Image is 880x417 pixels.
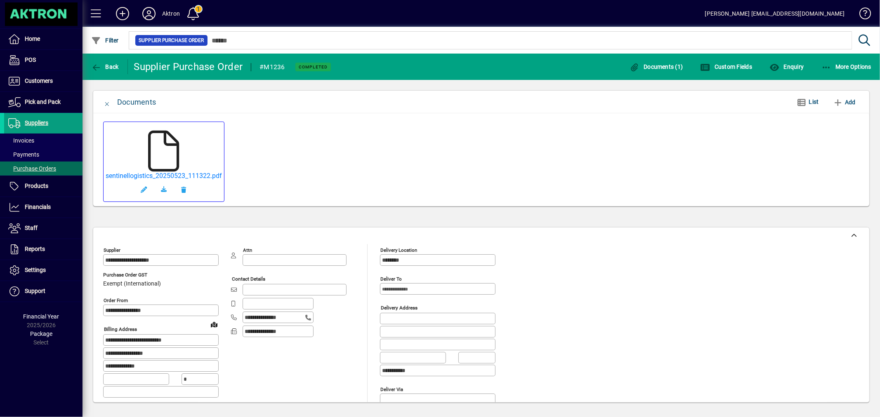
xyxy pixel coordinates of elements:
[117,96,156,109] div: Documents
[83,59,128,74] app-page-header-button: Back
[97,92,117,112] button: Close
[628,59,685,74] button: Documents (1)
[4,197,83,218] a: Financials
[833,96,856,109] span: Add
[4,92,83,112] a: Pick and Pack
[4,29,83,49] a: Home
[25,56,36,63] span: POS
[104,247,120,253] mat-label: Supplier
[4,176,83,197] a: Products
[4,50,83,70] a: POS
[25,98,61,105] span: Pick and Pack
[767,59,806,74] button: Enquiry
[809,98,819,105] span: List
[139,36,204,45] span: Supplier Purchase Order
[25,35,40,42] span: Home
[24,313,59,320] span: Financial Year
[109,6,136,21] button: Add
[4,218,83,239] a: Staff
[243,247,252,253] mat-label: Attn
[91,37,119,44] span: Filter
[25,183,48,189] span: Products
[89,33,121,48] button: Filter
[25,77,53,84] span: Customers
[380,247,417,253] mat-label: Delivery Location
[162,7,180,20] div: Aktron
[8,151,39,158] span: Payments
[134,180,154,199] button: Edit
[8,137,34,144] span: Invoices
[103,272,161,278] span: Purchase Order GST
[4,71,83,91] a: Customers
[4,162,83,176] a: Purchase Orders
[30,330,52,337] span: Package
[630,63,683,70] span: Documents (1)
[853,2,870,28] a: Knowledge Base
[154,180,174,199] a: Download
[380,276,402,282] mat-label: Deliver To
[701,63,753,70] span: Custom Fields
[769,63,804,70] span: Enquiry
[106,172,222,180] a: sentinellogistics_20250523_111322.pdf
[208,318,221,331] a: View on map
[705,7,845,20] div: [PERSON_NAME] [EMAIL_ADDRESS][DOMAIN_NAME]
[299,64,328,70] span: Completed
[91,63,119,70] span: Back
[4,148,83,162] a: Payments
[4,260,83,281] a: Settings
[821,63,872,70] span: More Options
[25,204,51,210] span: Financials
[136,6,162,21] button: Profile
[4,134,83,148] a: Invoices
[25,288,45,294] span: Support
[89,59,121,74] button: Back
[260,61,285,74] div: #M1236
[819,59,874,74] button: More Options
[8,165,56,172] span: Purchase Orders
[25,267,46,273] span: Settings
[380,387,403,392] mat-label: Deliver via
[790,95,826,110] button: List
[830,95,859,110] button: Add
[698,59,755,74] button: Custom Fields
[25,246,45,252] span: Reports
[103,281,161,287] span: Exempt (International)
[134,60,243,73] div: Supplier Purchase Order
[25,119,48,126] span: Suppliers
[104,298,128,303] mat-label: Order from
[4,281,83,302] a: Support
[25,225,38,231] span: Staff
[174,180,193,199] button: Remove
[4,239,83,260] a: Reports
